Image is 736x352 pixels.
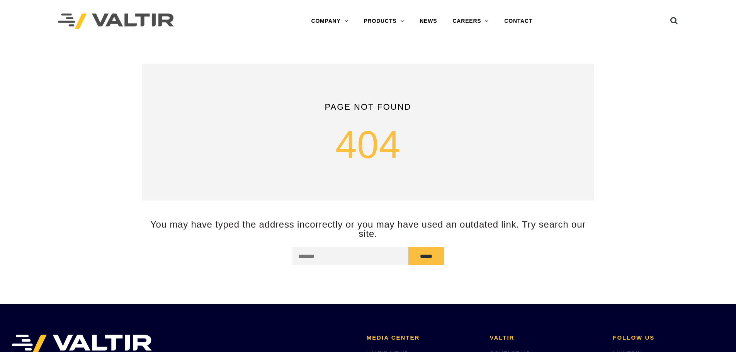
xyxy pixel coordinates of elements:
h2: VALTIR [490,335,602,341]
h1: 404 [154,123,583,166]
h3: Page not found [154,102,583,112]
a: NEWS [412,14,445,29]
a: PRODUCTS [356,14,412,29]
h2: FOLLOW US [613,335,724,341]
h2: MEDIA CENTER [367,335,478,341]
a: CAREERS [445,14,496,29]
img: Valtir [58,14,174,29]
p: You may have typed the address incorrectly or you may have used an outdated link. Try search our ... [142,220,594,238]
a: COMPANY [303,14,356,29]
a: CONTACT [496,14,540,29]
